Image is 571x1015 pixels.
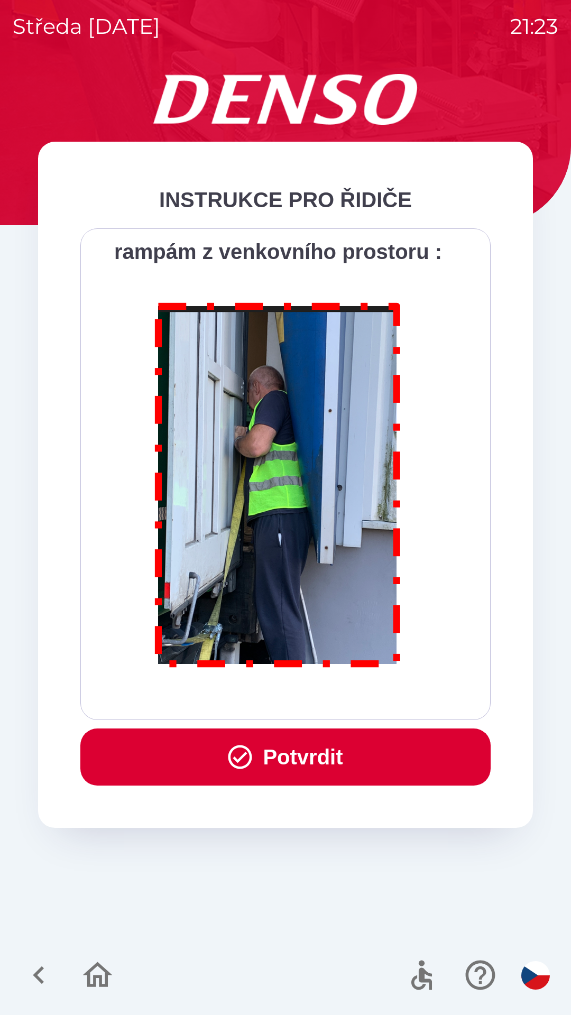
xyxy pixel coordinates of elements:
[38,74,533,125] img: Logo
[13,11,160,42] p: středa [DATE]
[510,11,558,42] p: 21:23
[80,184,491,216] div: INSTRUKCE PRO ŘIDIČE
[80,728,491,786] button: Potvrdit
[521,961,550,990] img: cs flag
[143,289,413,677] img: M8MNayrTL6gAAAABJRU5ErkJggg==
